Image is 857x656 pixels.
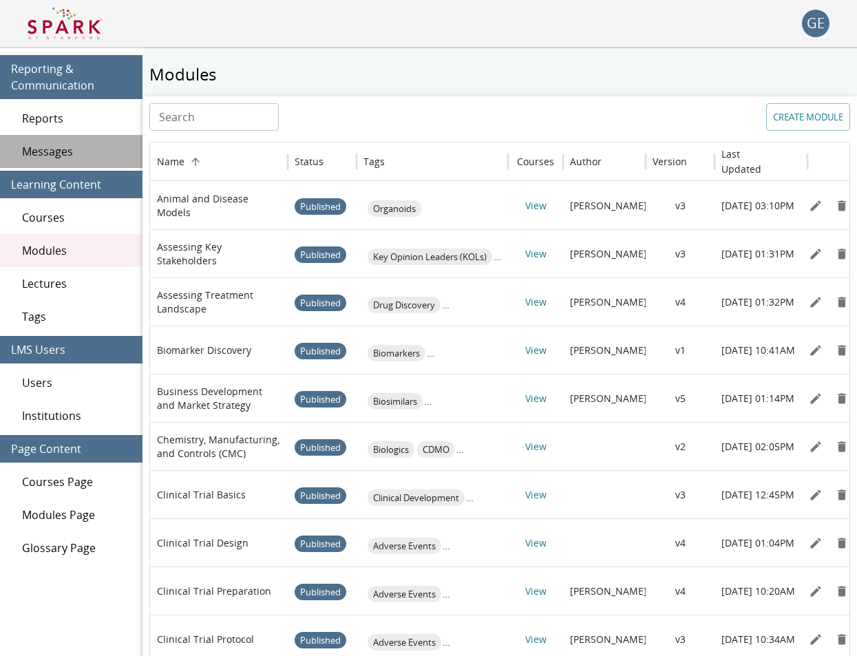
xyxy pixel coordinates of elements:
[11,61,131,94] span: Reporting & Communication
[809,392,823,405] svg: Edit
[832,485,852,505] button: Remove
[721,147,780,177] h6: Last Updated
[28,7,102,40] img: Logo of SPARK at Stanford
[22,374,131,391] span: Users
[525,392,547,405] a: View
[570,155,602,168] div: Author
[295,231,346,279] span: Published
[157,584,271,598] p: Clinical Trial Preparation
[157,240,281,268] p: Assessing Key Stakeholders
[721,343,795,357] p: [DATE] 10:41AM
[832,340,852,361] button: Remove
[721,392,794,405] p: [DATE] 01:14PM
[570,295,647,309] p: [PERSON_NAME]
[295,569,346,616] span: Published
[186,152,205,171] button: Sort
[295,328,346,375] span: Published
[157,433,281,461] p: Chemistry, Manufacturing, and Controls (CMC)
[809,584,823,598] svg: Edit
[295,279,346,327] span: Published
[295,183,346,231] span: Published
[11,341,131,358] span: LMS Users
[525,584,547,597] a: View
[688,152,708,171] button: Sort
[653,155,687,168] div: Version
[570,392,647,405] p: [PERSON_NAME]
[646,229,715,277] div: v3
[22,275,131,292] span: Lectures
[835,199,849,213] svg: Remove
[781,152,801,171] button: Sort
[525,633,547,646] a: View
[805,485,826,505] button: Edit
[525,343,547,357] a: View
[157,633,254,646] p: Clinical Trial Protocol
[11,176,131,193] span: Learning Content
[157,385,281,412] p: Business Development and Market Strategy
[721,488,794,502] p: [DATE] 12:45PM
[646,374,715,422] div: v5
[805,244,826,264] button: Edit
[22,474,131,490] span: Courses Page
[295,424,346,472] span: Published
[157,536,248,550] p: Clinical Trial Design
[525,488,547,501] a: View
[646,422,715,470] div: v2
[525,247,547,260] a: View
[805,581,826,602] button: Edit
[805,629,826,650] button: Edit
[603,152,622,171] button: Sort
[157,488,246,502] p: Clinical Trial Basics
[835,584,849,598] svg: Remove
[832,581,852,602] button: Remove
[295,520,346,568] span: Published
[646,277,715,326] div: v4
[646,567,715,615] div: v4
[646,326,715,374] div: v1
[766,103,850,131] button: Create module
[721,247,794,261] p: [DATE] 01:31PM
[517,155,554,168] div: Courses
[11,441,131,457] span: Page Content
[22,308,131,325] span: Tags
[832,195,852,216] button: Remove
[809,295,823,309] svg: Edit
[525,440,547,453] a: View
[525,295,547,308] a: View
[721,199,794,213] p: [DATE] 03:10PM
[22,209,131,226] span: Courses
[805,340,826,361] button: Edit
[809,488,823,502] svg: Edit
[835,633,849,646] svg: Remove
[386,152,405,171] button: Sort
[835,536,849,550] svg: Remove
[805,292,826,313] button: Edit
[22,110,131,127] span: Reports
[157,343,251,357] p: Biomarker Discovery
[570,247,647,261] p: [PERSON_NAME]
[805,436,826,457] button: Edit
[721,295,794,309] p: [DATE] 01:32PM
[157,155,184,168] div: Name
[805,195,826,216] button: Edit
[570,343,647,357] p: [PERSON_NAME]
[295,472,346,520] span: Published
[525,199,547,212] a: View
[805,533,826,553] button: Edit
[721,536,794,550] p: [DATE] 01:04PM
[832,436,852,457] button: Remove
[809,343,823,357] svg: Edit
[22,408,131,424] span: Institutions
[805,388,826,409] button: Edit
[646,181,715,229] div: v3
[570,633,647,646] p: [PERSON_NAME]
[835,440,849,454] svg: Remove
[157,192,281,220] p: Animal and Disease Models
[570,584,647,598] p: [PERSON_NAME]
[835,392,849,405] svg: Remove
[802,10,829,37] div: GE
[809,247,823,261] svg: Edit
[835,247,849,261] svg: Remove
[809,536,823,550] svg: Edit
[835,343,849,357] svg: Remove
